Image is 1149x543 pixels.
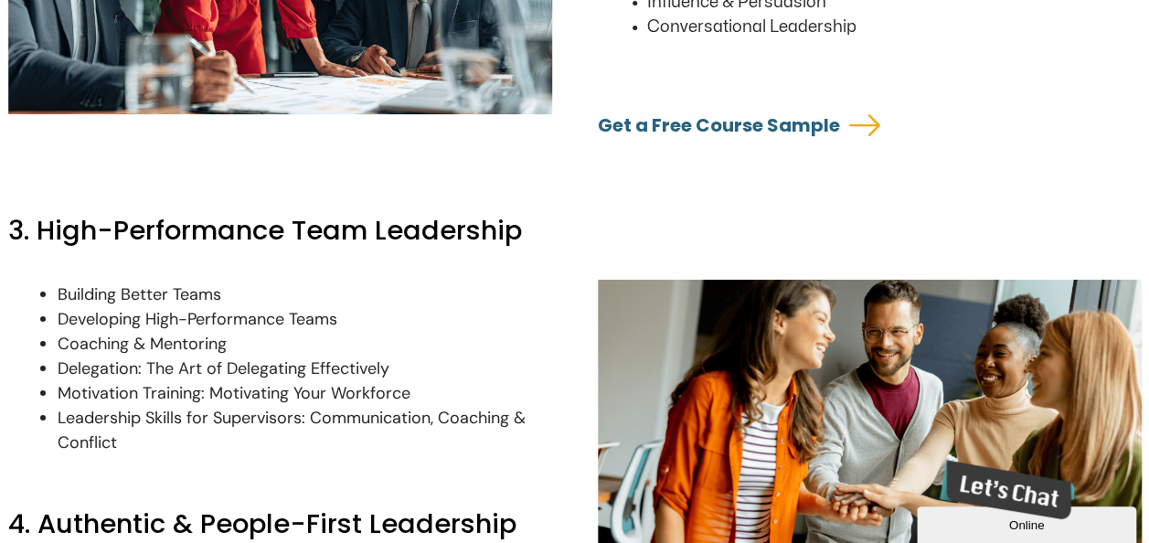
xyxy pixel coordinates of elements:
[917,503,1140,543] iframe: chat widget
[58,406,552,455] p: Leadership Skills for Supervisors: Communication, Coaching & Conflict
[7,7,149,67] img: Chat attention grabber
[58,282,552,307] p: Building Better Teams
[8,214,552,249] h2: 3. High-Performance Team Leadership
[58,307,552,332] p: Developing High-Performance Teams
[849,110,880,141] a: Get a Free Course Sample
[8,507,552,542] h2: 4. Authentic & People-First Leadership
[58,381,552,406] p: Motivation Training: Motivating Your Workforce
[647,15,1142,39] li: Conversational Leadership
[932,452,1074,527] iframe: chat widget
[58,357,552,381] p: Delegation: The Art of Delegating Effectively
[58,332,552,357] p: Coaching & Mentoring
[598,112,840,138] a: Get a Free Course Sample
